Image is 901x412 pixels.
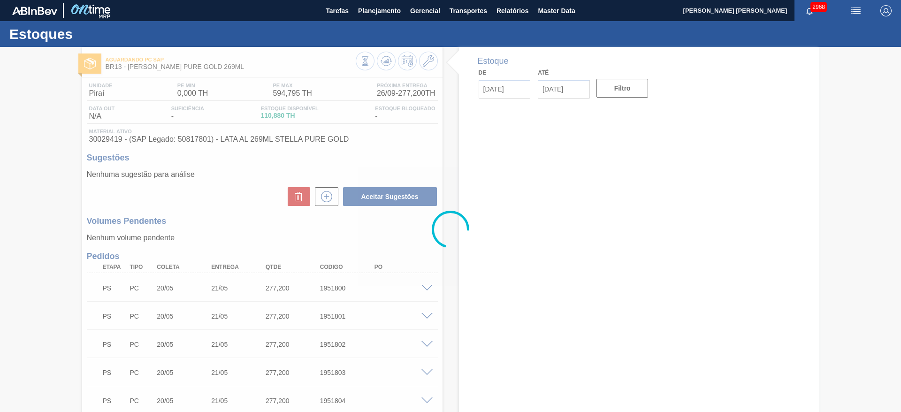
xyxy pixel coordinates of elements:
span: Transportes [450,5,487,16]
button: Notificações [794,4,825,17]
span: 2968 [810,2,827,12]
img: Logout [880,5,892,16]
span: Relatórios [496,5,528,16]
span: Tarefas [326,5,349,16]
img: userActions [850,5,862,16]
span: Planejamento [358,5,401,16]
span: Master Data [538,5,575,16]
h1: Estoques [9,29,176,39]
span: Gerencial [410,5,440,16]
img: TNhmsLtSVTkK8tSr43FrP2fwEKptu5GPRR3wAAAABJRU5ErkJggg== [12,7,57,15]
